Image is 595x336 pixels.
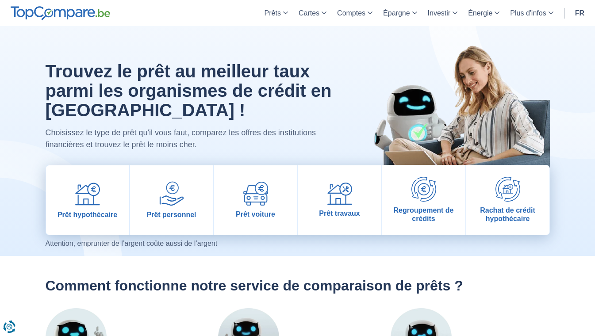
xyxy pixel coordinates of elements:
[146,210,196,219] span: Prêt personnel
[159,181,184,206] img: Prêt personnel
[466,165,549,235] a: Rachat de crédit hypothécaire
[46,277,550,294] h2: Comment fonctionne notre service de comparaison de prêts ?
[236,210,275,218] span: Prêt voiture
[470,206,546,223] span: Rachat de crédit hypothécaire
[58,210,117,219] span: Prêt hypothécaire
[130,165,213,235] a: Prêt personnel
[46,61,334,120] h1: Trouvez le prêt au meilleur taux parmi les organismes de crédit en [GEOGRAPHIC_DATA] !
[411,177,436,202] img: Regroupement de crédits
[327,183,352,205] img: Prêt travaux
[214,165,297,235] a: Prêt voiture
[243,182,268,206] img: Prêt voiture
[46,165,129,235] a: Prêt hypothécaire
[355,26,550,196] img: image-hero
[46,127,334,151] p: Choisissez le type de prêt qu'il vous faut, comparez les offres des institutions financières et t...
[386,206,462,223] span: Regroupement de crédits
[495,177,520,202] img: Rachat de crédit hypothécaire
[11,6,110,20] img: TopCompare
[298,165,381,235] a: Prêt travaux
[319,209,360,218] span: Prêt travaux
[382,165,465,235] a: Regroupement de crédits
[75,181,100,206] img: Prêt hypothécaire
